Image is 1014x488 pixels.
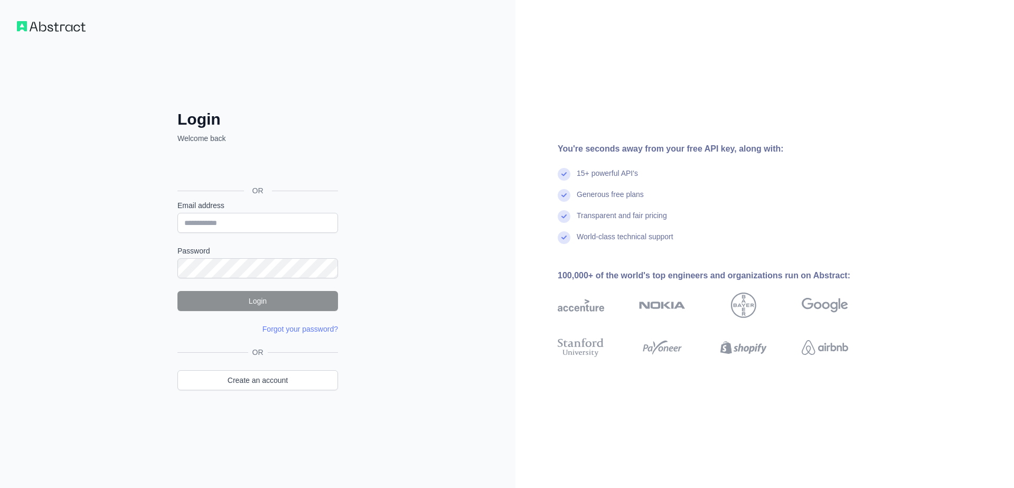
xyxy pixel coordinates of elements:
[248,347,268,358] span: OR
[577,168,638,189] div: 15+ powerful API's
[639,336,686,359] img: payoneer
[558,168,570,181] img: check mark
[17,21,86,32] img: Workflow
[262,325,338,333] a: Forgot your password?
[720,336,767,359] img: shopify
[172,155,341,179] iframe: Przycisk Zaloguj się przez Google
[802,293,848,318] img: google
[558,269,882,282] div: 100,000+ of the world's top engineers and organizations run on Abstract:
[558,231,570,244] img: check mark
[577,210,667,231] div: Transparent and fair pricing
[577,231,673,252] div: World-class technical support
[177,370,338,390] a: Create an account
[177,200,338,211] label: Email address
[558,143,882,155] div: You're seconds away from your free API key, along with:
[177,110,338,129] h2: Login
[177,291,338,311] button: Login
[558,336,604,359] img: stanford university
[802,336,848,359] img: airbnb
[177,133,338,144] p: Welcome back
[577,189,644,210] div: Generous free plans
[558,210,570,223] img: check mark
[731,293,756,318] img: bayer
[558,189,570,202] img: check mark
[177,246,338,256] label: Password
[558,293,604,318] img: accenture
[639,293,686,318] img: nokia
[244,185,272,196] span: OR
